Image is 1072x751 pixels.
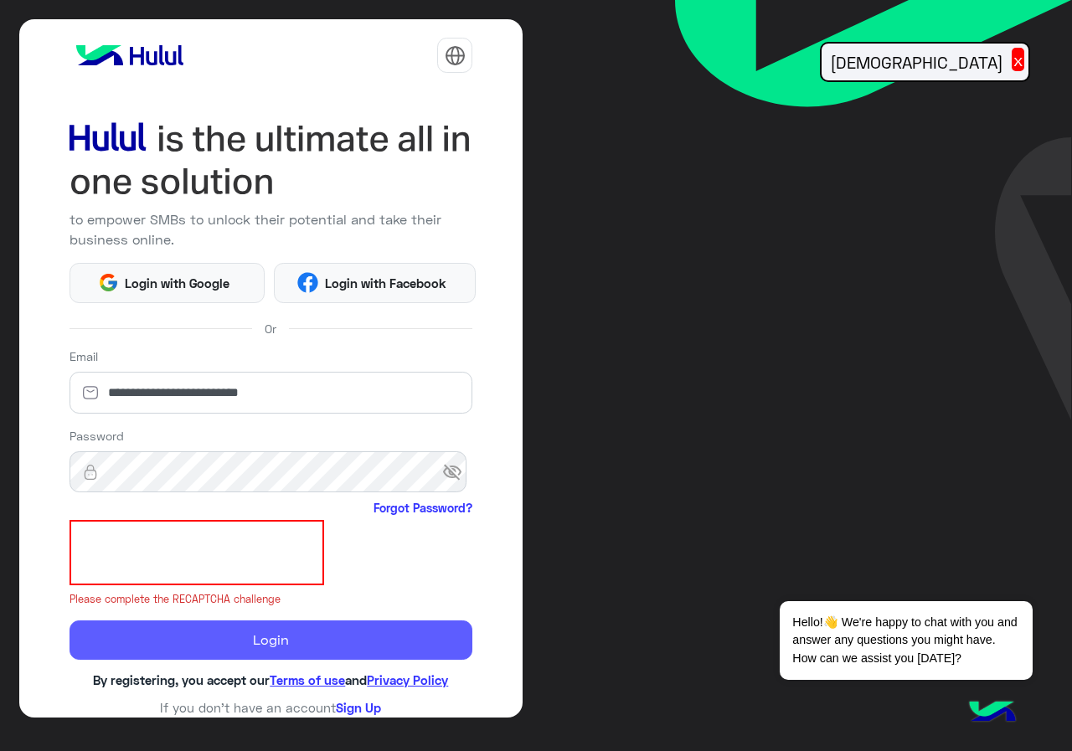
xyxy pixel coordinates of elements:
img: hululLoginTitle_EN.svg [70,117,473,203]
img: hulul-logo.png [963,684,1022,743]
iframe: reCAPTCHA [70,520,324,585]
small: Please complete the RECAPTCHA challenge [70,592,473,608]
img: logo [70,39,190,72]
a: Forgot Password? [374,499,472,517]
button: Login with Facebook [274,263,476,303]
button: Login [70,620,473,661]
p: to empower SMBs to unlock their potential and take their business online. [70,209,473,250]
span: Or [265,320,276,337]
img: tab [445,45,466,66]
a: Sign Up [336,700,381,715]
img: Google [98,272,119,293]
img: Facebook [297,272,318,293]
a: Privacy Policy [367,672,448,687]
label: Password [70,427,124,445]
label: Email [70,347,98,365]
button: Login with Google [70,263,265,303]
span: and [345,672,367,687]
span: Login with Facebook [318,274,452,293]
a: Terms of use [270,672,345,687]
button: x [1012,48,1024,71]
span: By registering, you accept our [93,672,270,687]
span: Hello!👋 We're happy to chat with you and answer any questions you might have. How can we assist y... [780,601,1032,680]
img: email [70,384,111,401]
span: visibility_off [442,457,472,487]
img: lock [70,464,111,481]
span: Login with Google [119,274,236,293]
h6: If you don’t have an account [70,700,473,715]
div: [DEMOGRAPHIC_DATA] [820,42,1030,82]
